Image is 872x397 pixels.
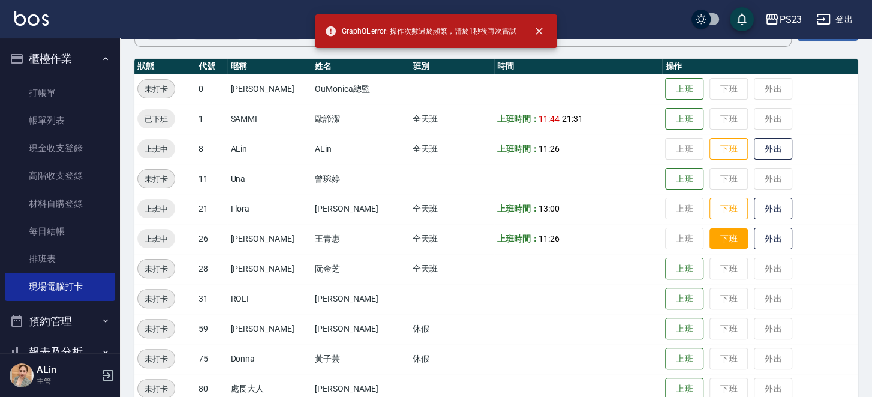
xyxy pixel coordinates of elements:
td: Flora [227,194,311,224]
a: 高階收支登錄 [5,162,115,190]
span: 未打卡 [138,383,175,395]
a: 每日結帳 [5,218,115,245]
img: Logo [14,11,49,26]
td: [PERSON_NAME] [227,314,311,344]
span: 未打卡 [138,263,175,275]
td: [PERSON_NAME] [227,254,311,284]
p: 主管 [37,376,98,387]
button: 外出 [754,198,792,220]
td: - [494,104,663,134]
td: OuMonica總監 [312,74,410,104]
span: 未打卡 [138,83,175,95]
td: 歐諦潔 [312,104,410,134]
div: PS23 [779,12,802,27]
td: 28 [196,254,227,284]
td: 31 [196,284,227,314]
span: 未打卡 [138,173,175,185]
td: ALin [312,134,410,164]
td: 11 [196,164,227,194]
span: 已下班 [137,113,175,125]
button: 上班 [665,318,703,340]
td: 21 [196,194,227,224]
span: GraphQL error: 操作次數過於頻繁，請於1秒後再次嘗試 [325,25,516,37]
td: Donna [227,344,311,374]
span: 11:44 [539,114,560,124]
td: ROLI [227,284,311,314]
a: 材料自購登錄 [5,190,115,218]
span: 未打卡 [138,323,175,335]
b: 上班時間： [497,144,539,154]
th: 姓名 [312,59,410,74]
td: 全天班 [410,194,494,224]
button: 上班 [665,348,703,370]
th: 代號 [196,59,227,74]
button: 下班 [709,138,748,160]
span: 13:00 [539,204,560,213]
button: close [525,18,552,44]
button: 外出 [754,138,792,160]
td: 曾琬婷 [312,164,410,194]
b: 上班時間： [497,114,539,124]
td: 黃子芸 [312,344,410,374]
td: 59 [196,314,227,344]
td: [PERSON_NAME] [227,74,311,104]
a: 排班表 [5,245,115,273]
td: 阮金芝 [312,254,410,284]
button: 上班 [665,288,703,310]
td: ALin [227,134,311,164]
a: 帳單列表 [5,107,115,134]
span: 未打卡 [138,353,175,365]
a: 現金收支登錄 [5,134,115,162]
td: 8 [196,134,227,164]
td: 0 [196,74,227,104]
button: 外出 [754,228,792,250]
span: 未打卡 [138,293,175,305]
td: 1 [196,104,227,134]
td: 26 [196,224,227,254]
b: 上班時間： [497,204,539,213]
button: PS23 [760,7,807,32]
th: 狀態 [134,59,196,74]
th: 暱稱 [227,59,311,74]
td: 全天班 [410,134,494,164]
a: 打帳單 [5,79,115,107]
button: 櫃檯作業 [5,43,115,74]
th: 班別 [410,59,494,74]
td: [PERSON_NAME] [227,224,311,254]
span: 上班中 [137,233,175,245]
button: 報表及分析 [5,336,115,368]
td: [PERSON_NAME] [312,284,410,314]
td: [PERSON_NAME] [312,314,410,344]
td: 全天班 [410,104,494,134]
a: 現場電腦打卡 [5,273,115,300]
td: 王青惠 [312,224,410,254]
button: save [730,7,754,31]
span: 11:26 [539,234,560,243]
td: 75 [196,344,227,374]
img: Person [10,363,34,387]
th: 時間 [494,59,663,74]
span: 11:26 [539,144,560,154]
td: [PERSON_NAME] [312,194,410,224]
h5: ALin [37,364,98,376]
button: 下班 [709,228,748,249]
span: 上班中 [137,143,175,155]
td: SAMMI [227,104,311,134]
button: 登出 [811,8,858,31]
b: 上班時間： [497,234,539,243]
button: 上班 [665,258,703,280]
td: 休假 [410,344,494,374]
td: 全天班 [410,254,494,284]
span: 上班中 [137,203,175,215]
th: 操作 [662,59,858,74]
button: 上班 [665,108,703,130]
td: Una [227,164,311,194]
span: 21:31 [562,114,583,124]
button: 上班 [665,168,703,190]
button: 上班 [665,78,703,100]
td: 全天班 [410,224,494,254]
button: 下班 [709,198,748,220]
td: 休假 [410,314,494,344]
button: 預約管理 [5,306,115,337]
